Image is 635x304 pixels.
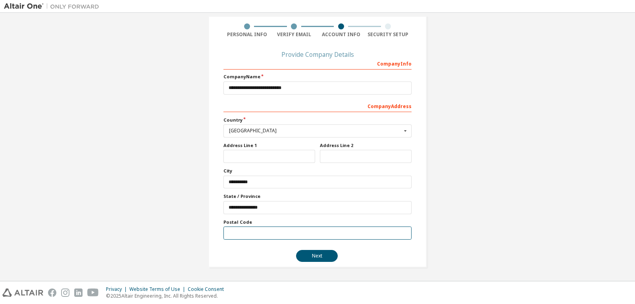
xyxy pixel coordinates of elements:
label: Address Line 2 [320,142,412,149]
img: youtube.svg [87,289,99,297]
div: Verify Email [271,31,318,38]
div: Privacy [106,286,129,292]
label: Company Name [223,74,412,80]
div: Company Info [223,57,412,70]
label: Address Line 1 [223,142,315,149]
img: Altair One [4,2,103,10]
div: Provide Company Details [223,52,412,57]
label: State / Province [223,193,412,199]
div: Company Address [223,99,412,112]
label: City [223,168,412,174]
div: Cookie Consent [188,286,229,292]
img: instagram.svg [61,289,69,297]
img: altair_logo.svg [2,289,43,297]
div: Personal Info [223,31,271,38]
img: linkedin.svg [74,289,83,297]
label: Postal Code [223,219,412,225]
div: Security Setup [365,31,412,38]
img: facebook.svg [48,289,56,297]
label: Country [223,117,412,123]
button: Next [296,250,338,262]
p: © 2025 Altair Engineering, Inc. All Rights Reserved. [106,292,229,299]
div: Account Info [317,31,365,38]
div: Website Terms of Use [129,286,188,292]
div: [GEOGRAPHIC_DATA] [229,128,402,133]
